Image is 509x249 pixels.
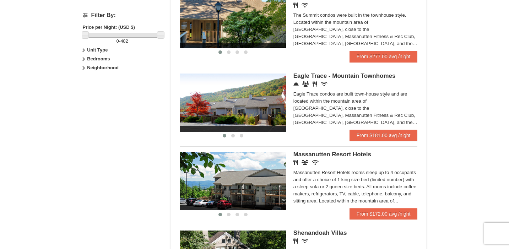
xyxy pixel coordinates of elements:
div: Massanutten Resort Hotels rooms sleep up to 4 occupants and offer a choice of 1 king size bed (li... [293,169,418,205]
label: - [83,38,162,45]
i: Banquet Facilities [302,160,308,165]
i: Restaurant [313,81,317,87]
i: Concierge Desk [293,81,299,87]
i: Restaurant [293,2,298,8]
a: From $277.00 avg /night [350,51,418,62]
strong: Unit Type [87,47,108,53]
span: Massanutten Resort Hotels [293,151,371,158]
i: Wireless Internet (free) [302,238,308,244]
h4: Filter By: [83,12,162,18]
i: Wireless Internet (free) [302,2,308,8]
i: Wireless Internet (free) [321,81,327,87]
a: From $172.00 avg /night [350,208,418,220]
strong: Bedrooms [87,56,110,61]
span: 0 [117,38,119,44]
i: Restaurant [293,238,298,244]
span: Shenandoah Villas [293,229,347,236]
i: Wireless Internet (free) [312,160,319,165]
i: Restaurant [293,160,298,165]
strong: Neighborhood [87,65,119,70]
span: Eagle Trace - Mountain Townhomes [293,72,396,79]
div: The Summit condos were built in the townhouse style. Located within the mountain area of [GEOGRAP... [293,12,418,47]
span: 482 [120,38,128,44]
strong: Price per Night: (USD $) [83,25,135,30]
i: Conference Facilities [302,81,309,87]
a: From $181.00 avg /night [350,130,418,141]
div: Eagle Trace condos are built town-house style and are located within the mountain area of [GEOGRA... [293,91,418,126]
